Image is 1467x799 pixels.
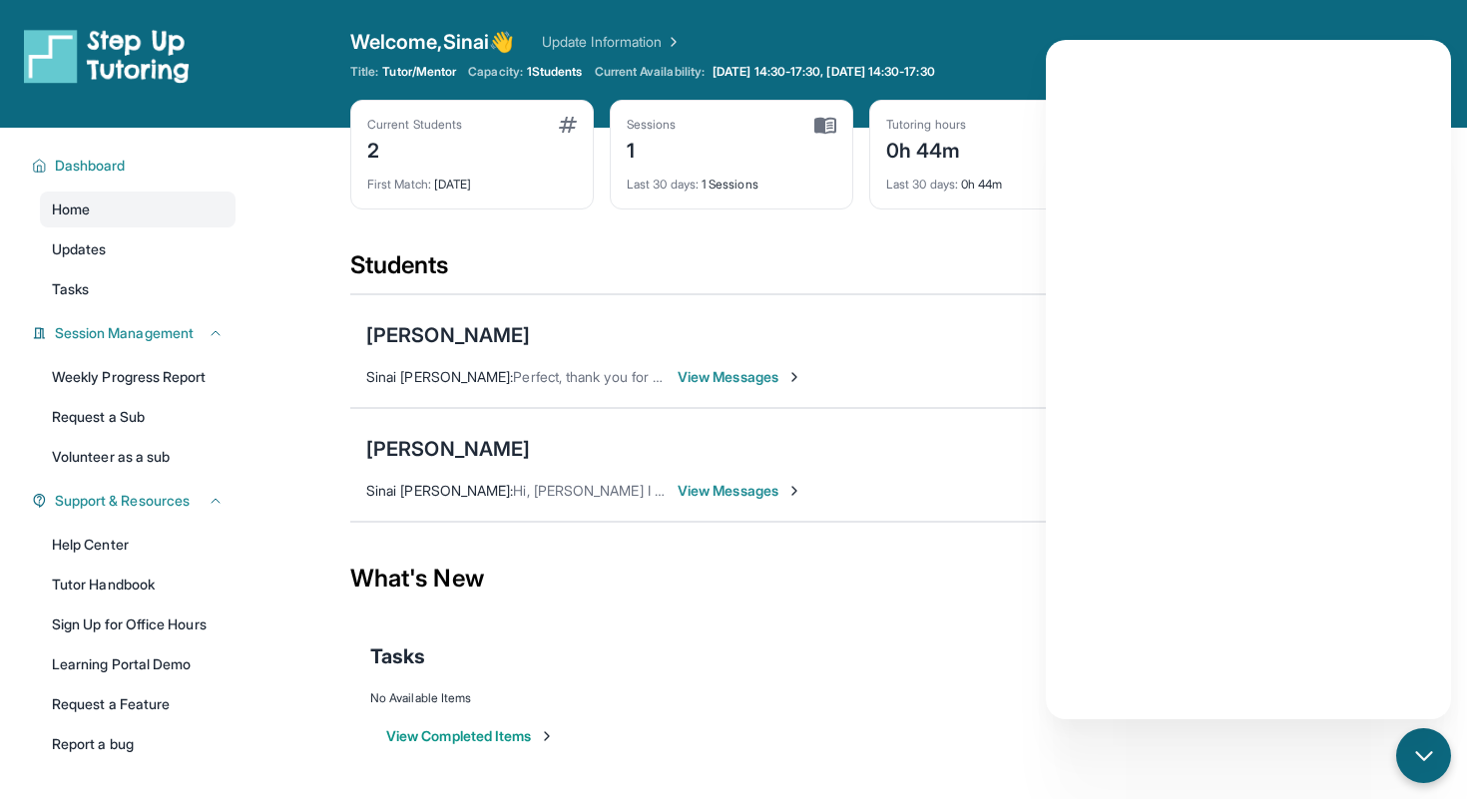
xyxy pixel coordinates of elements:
button: Session Management [47,323,224,343]
a: Volunteer as a sub [40,439,236,475]
span: Support & Resources [55,491,190,511]
a: Updates [40,231,236,267]
span: Welcome, Sinai 👋 [350,28,514,56]
a: Request a Feature [40,686,236,722]
a: Request a Sub [40,399,236,435]
a: Weekly Progress Report [40,359,236,395]
span: Capacity: [468,64,523,80]
span: [DATE] 14:30-17:30, [DATE] 14:30-17:30 [713,64,935,80]
iframe: Chatbot [1046,40,1451,719]
div: 2 [367,133,462,165]
div: Tutoring hours [886,117,966,133]
div: Students [350,249,1372,293]
button: View Completed Items [386,726,555,746]
span: Updates [52,239,107,259]
span: Hi, [PERSON_NAME] I am wondering is [PERSON_NAME] able to rejoin his tutoring session? [513,482,1093,499]
img: Chevron-Right [786,369,802,385]
a: Sign Up for Office Hours [40,606,236,642]
a: Help Center [40,527,236,563]
span: Title: [350,64,378,80]
a: Learning Portal Demo [40,646,236,682]
span: Last 30 days : [886,177,958,192]
a: Tasks [40,271,236,307]
a: Report a bug [40,726,236,762]
span: Dashboard [55,156,126,176]
span: Home [52,200,90,219]
span: Tasks [52,279,89,299]
img: Chevron Right [662,32,682,52]
div: [DATE] [367,165,577,193]
div: [PERSON_NAME] [366,321,530,349]
a: Tutor Handbook [40,567,236,602]
span: 1 Students [527,64,583,80]
img: logo [24,28,190,84]
div: No Available Items [370,690,1352,706]
span: Tutor/Mentor [382,64,456,80]
a: [DATE] 14:30-17:30, [DATE] 14:30-17:30 [709,64,939,80]
div: 0h 44m [886,165,1096,193]
button: Dashboard [47,156,224,176]
a: Home [40,192,236,227]
div: What's New [350,535,1372,622]
img: card [814,117,836,135]
span: Session Management [55,323,194,343]
div: [PERSON_NAME] [366,435,530,463]
span: View Messages [678,481,802,501]
span: Current Availability: [595,64,705,80]
div: Current Students [367,117,462,133]
div: 0h 44m [886,133,966,165]
a: Update Information [542,32,682,52]
div: 1 [627,133,677,165]
span: Perfect, thank you for letting me know! Have a nice rest of your week! [513,368,952,385]
img: Chevron-Right [786,483,802,499]
span: Sinai [PERSON_NAME] : [366,482,513,499]
button: Support & Resources [47,491,224,511]
span: View Messages [678,367,802,387]
img: card [559,117,577,133]
span: Tasks [370,642,425,670]
div: Sessions [627,117,677,133]
span: Last 30 days : [627,177,699,192]
span: Sinai [PERSON_NAME] : [366,368,513,385]
button: chat-button [1396,728,1451,783]
div: 1 Sessions [627,165,836,193]
span: First Match : [367,177,431,192]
